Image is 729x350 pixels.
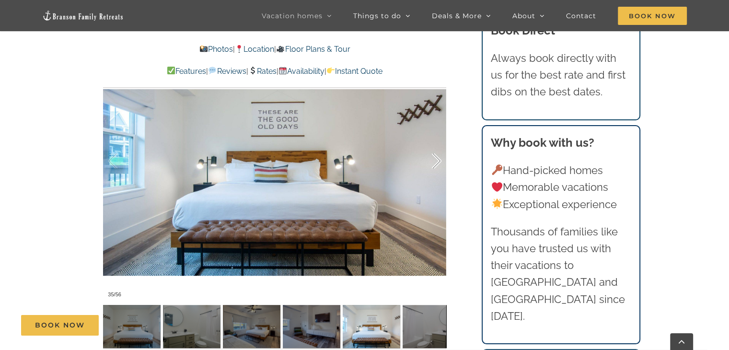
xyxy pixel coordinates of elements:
[343,305,400,348] img: Camp-Stillwater-at-Table-Rock-Lake-Branson-Family-Retreats-vacation-home-1065-scaled.jpg-nggid041...
[276,45,350,54] a: Floor Plans & Tour
[103,305,161,348] img: Camp-Stillwater-at-Table-Rock-Lake-Branson-Family-Retreats-vacation-home-1058-scaled.jpg-nggid041...
[248,67,277,76] a: Rates
[199,45,233,54] a: Photos
[167,67,175,74] img: ✅
[403,305,460,348] img: Camp-Stillwater-at-Table-Rock-Lake-Branson-Family-Retreats-vacation-home-1067-scaled.jpg-nggid041...
[249,67,256,74] img: 💲
[42,10,124,21] img: Branson Family Retreats Logo
[163,305,220,348] img: Camp-Stillwater-at-Table-Rock-Lake-Branson-Family-Retreats-vacation-home-1061-scaled.jpg-nggid041...
[353,12,401,19] span: Things to do
[223,305,280,348] img: Camp-Stillwater-at-Table-Rock-Lake-3005-scaled.jpg-nggid042909-ngg0dyn-120x90-00f0w010c011r110f11...
[235,45,274,54] a: Location
[35,321,85,329] span: Book Now
[491,134,631,152] h3: Why book with us?
[262,12,323,19] span: Vacation homes
[200,45,208,53] img: 📸
[21,315,99,336] a: Book Now
[491,50,631,101] p: Always book directly with us for the best rate and first dibs on the best dates.
[492,164,502,175] img: 🔑
[327,67,335,74] img: 👉
[512,12,535,19] span: About
[277,45,284,53] img: 🎥
[208,67,246,76] a: Reviews
[326,67,382,76] a: Instant Quote
[492,182,502,192] img: ❤️
[492,198,502,209] img: 🌟
[618,7,687,25] span: Book Now
[167,67,206,76] a: Features
[283,305,340,348] img: Camp-Stillwater-at-Table-Rock-Lake-3008-scaled.jpg-nggid042912-ngg0dyn-120x90-00f0w010c011r110f11...
[103,43,446,56] p: | |
[278,67,324,76] a: Availability
[279,67,287,74] img: 📆
[103,65,446,78] p: | | | |
[491,162,631,213] p: Hand-picked homes Memorable vacations Exceptional experience
[491,223,631,325] p: Thousands of families like you have trusted us with their vacations to [GEOGRAPHIC_DATA] and [GEO...
[432,12,482,19] span: Deals & More
[208,67,216,74] img: 💬
[566,12,596,19] span: Contact
[235,45,243,53] img: 📍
